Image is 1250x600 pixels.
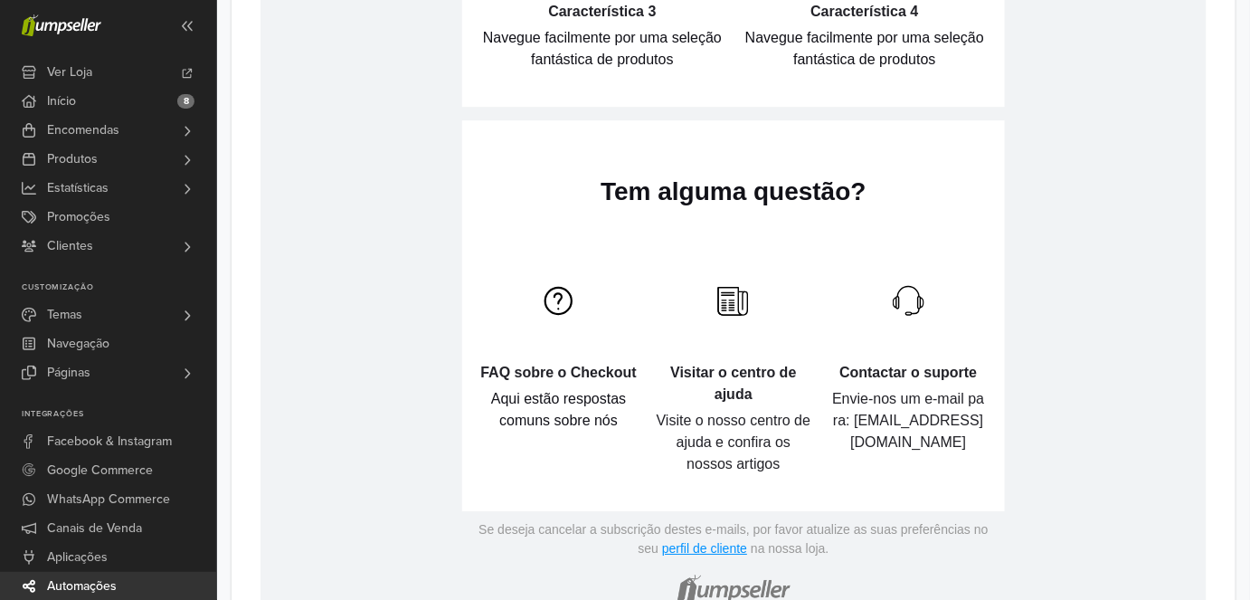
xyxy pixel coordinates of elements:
[47,203,110,232] span: Promoções
[47,427,172,456] span: Facebook & Instagram
[47,232,93,261] span: Clientes
[47,514,142,543] span: Canais de Venda
[22,409,216,420] p: Integrações
[47,300,82,329] span: Temas
[47,145,98,174] span: Produtos
[220,334,726,421] p: Apresentamos o seu novo produto indispensável! 🌟 Eleve o seu estilo de vida, sem esforço com este...
[47,58,92,87] span: Ver Loja
[47,485,170,514] span: WhatsApp Commerce
[47,329,109,358] span: Navegação
[47,174,109,203] span: Estatísticas
[47,116,119,145] span: Encomendas
[22,282,216,293] p: Customização
[177,94,194,109] span: 8
[47,543,108,572] span: Aplicações
[47,358,90,387] span: Páginas
[47,87,76,116] span: Início
[47,456,153,485] span: Google Commerce
[383,54,563,155] img: lapulperia_final.png
[220,227,726,298] h1: Nosso produto mais recente foi lançado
